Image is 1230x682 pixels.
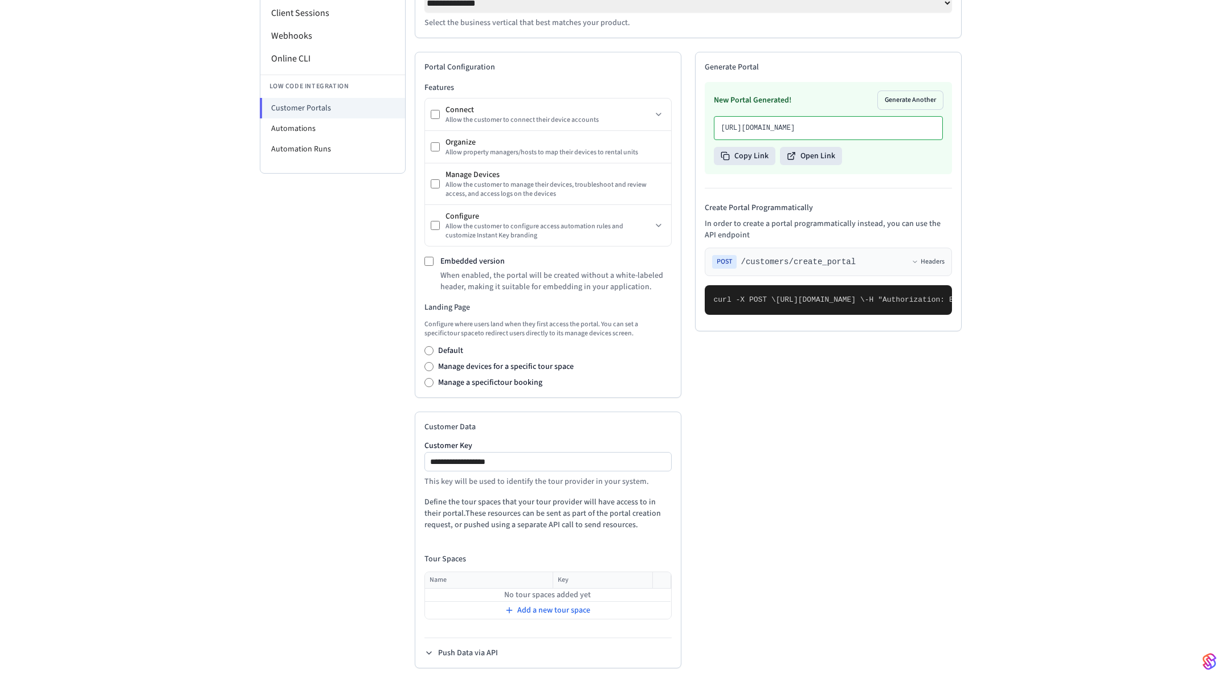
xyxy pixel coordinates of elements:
[446,211,652,222] div: Configure
[1203,652,1216,671] img: SeamLogoGradient.69752ec5.svg
[440,270,672,293] p: When enabled, the portal will be created without a white-labeled header, making it suitable for e...
[260,118,405,139] li: Automations
[446,148,665,157] div: Allow property managers/hosts to map their devices to rental units
[424,61,672,73] h2: Portal Configuration
[714,147,775,165] button: Copy Link
[260,2,405,24] li: Client Sessions
[438,345,463,356] label: Default
[446,169,665,180] div: Manage Devices
[446,116,652,125] div: Allow the customer to connect their device accounts
[424,302,672,313] h3: Landing Page
[260,139,405,159] li: Automation Runs
[705,61,952,73] h2: Generate Portal
[705,218,952,241] p: In order to create a portal programmatically instead, you can use the API endpoint
[260,24,405,47] li: Webhooks
[517,605,590,616] span: Add a new tour space
[424,476,672,487] p: This key will be used to identify the tour provider in your system.
[780,147,842,165] button: Open Link
[878,91,943,109] button: Generate Another
[553,572,652,589] th: Key
[440,256,505,267] label: Embedded version
[721,124,935,133] p: [URL][DOMAIN_NAME]
[912,257,945,266] button: Headers
[424,553,672,565] h4: Tour Spaces
[260,98,405,118] li: Customer Portals
[712,255,737,269] span: POST
[260,47,405,70] li: Online CLI
[438,377,542,388] label: Manage a specific tour booking
[714,295,776,304] span: curl -X POST \
[438,361,574,372] label: Manage devices for a specific tour space
[446,104,652,116] div: Connect
[446,222,652,240] div: Allow the customer to configure access automation rules and customize Instant Key branding
[424,496,672,531] p: Define the tour spaces that your tour provider will have access to in their portal. These resourc...
[446,137,665,148] div: Organize
[424,421,672,433] h2: Customer Data
[714,95,791,106] h3: New Portal Generated!
[425,589,671,602] td: No tour spaces added yet
[424,17,952,28] p: Select the business vertical that best matches your product.
[424,647,498,659] button: Push Data via API
[776,295,865,304] span: [URL][DOMAIN_NAME] \
[865,295,1078,304] span: -H "Authorization: Bearer seam_api_key_123456" \
[446,180,665,199] div: Allow the customer to manage their devices, troubleshoot and review access, and access logs on th...
[741,256,856,268] span: /customers/create_portal
[705,202,952,213] h4: Create Portal Programmatically
[425,572,553,589] th: Name
[424,82,672,93] h3: Features
[260,75,405,98] li: Low Code Integration
[424,442,672,450] label: Customer Key
[424,320,672,338] p: Configure where users land when they first access the portal. You can set a specific tour space t...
